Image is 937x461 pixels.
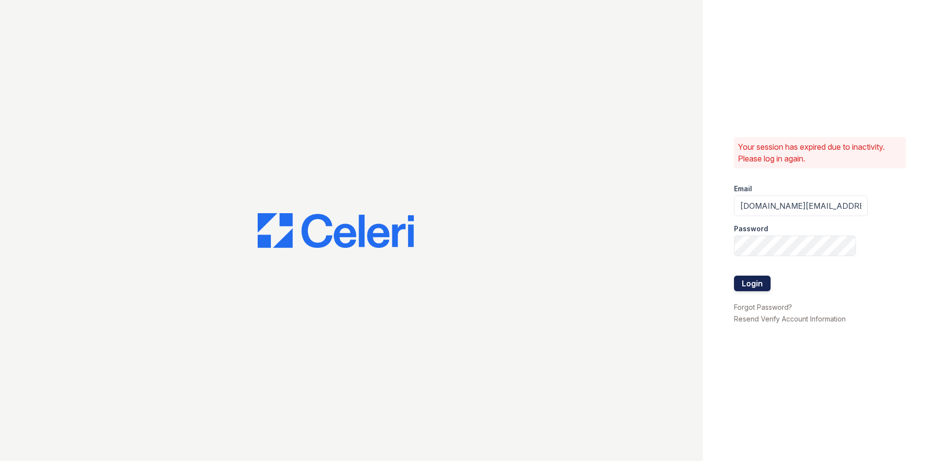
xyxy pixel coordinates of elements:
[258,213,414,248] img: CE_Logo_Blue-a8612792a0a2168367f1c8372b55b34899dd931a85d93a1a3d3e32e68fde9ad4.png
[734,184,752,194] label: Email
[738,141,902,164] p: Your session has expired due to inactivity. Please log in again.
[734,315,846,323] a: Resend Verify Account Information
[734,224,768,234] label: Password
[734,276,771,291] button: Login
[734,303,792,311] a: Forgot Password?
